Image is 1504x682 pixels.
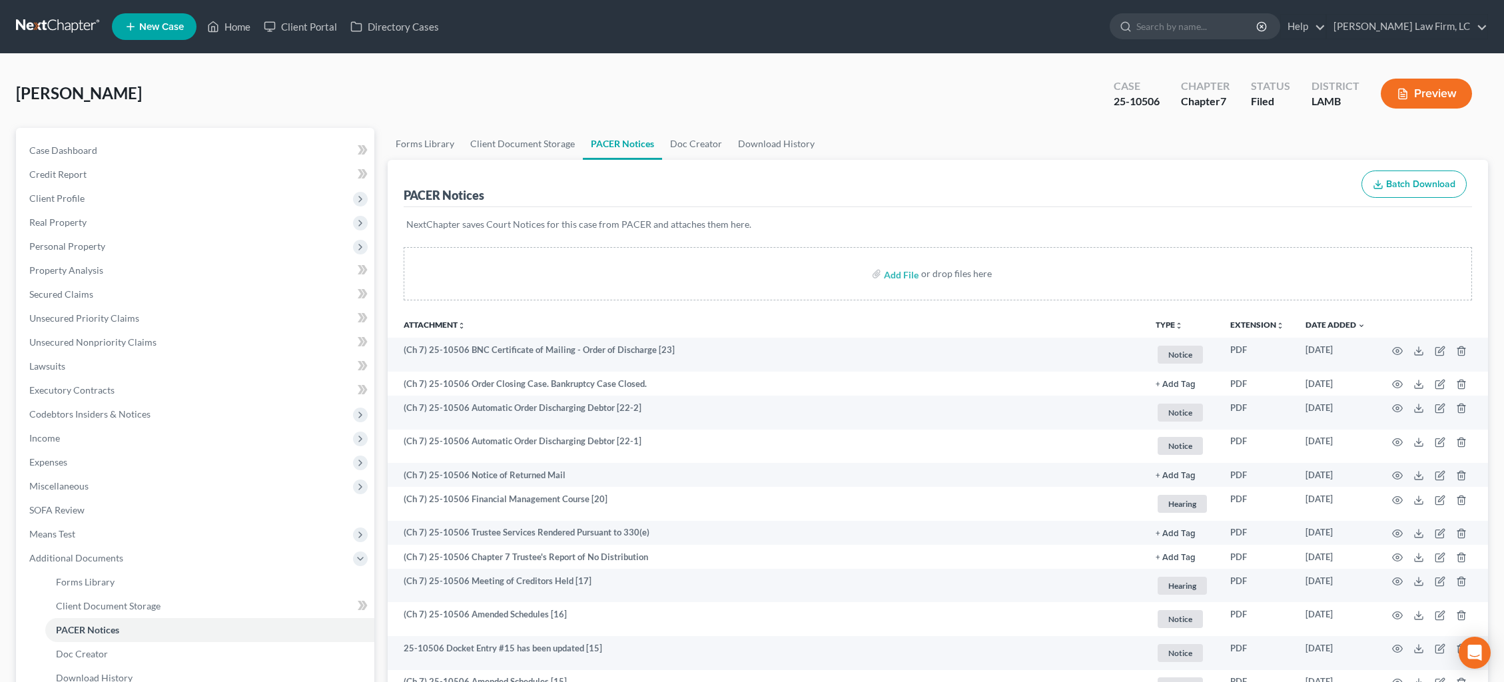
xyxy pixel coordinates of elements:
[388,602,1146,636] td: (Ch 7) 25-10506 Amended Schedules [16]
[257,15,344,39] a: Client Portal
[29,384,115,396] span: Executory Contracts
[29,312,139,324] span: Unsecured Priority Claims
[29,480,89,492] span: Miscellaneous
[19,163,374,186] a: Credit Report
[1220,487,1295,521] td: PDF
[583,128,662,160] a: PACER Notices
[1295,636,1376,670] td: [DATE]
[388,430,1146,464] td: (Ch 7) 25-10506 Automatic Order Discharging Debtor [22-1]
[29,336,157,348] span: Unsecured Nonpriority Claims
[1158,495,1207,513] span: Hearing
[1295,545,1376,569] td: [DATE]
[1156,642,1209,664] a: Notice
[16,83,142,103] span: [PERSON_NAME]
[29,145,97,156] span: Case Dashboard
[1220,430,1295,464] td: PDF
[1220,338,1295,372] td: PDF
[406,218,1470,231] p: NextChapter saves Court Notices for this case from PACER and attaches them here.
[29,169,87,180] span: Credit Report
[1220,95,1226,107] span: 7
[29,456,67,468] span: Expenses
[730,128,823,160] a: Download History
[1295,430,1376,464] td: [DATE]
[388,372,1146,396] td: (Ch 7) 25-10506 Order Closing Case. Bankruptcy Case Closed.
[56,624,119,635] span: PACER Notices
[1158,437,1203,455] span: Notice
[344,15,446,39] a: Directory Cases
[1386,178,1455,190] span: Batch Download
[19,258,374,282] a: Property Analysis
[1181,94,1230,109] div: Chapter
[1220,372,1295,396] td: PDF
[19,378,374,402] a: Executory Contracts
[404,187,484,203] div: PACER Notices
[1220,636,1295,670] td: PDF
[388,636,1146,670] td: 25-10506 Docket Entry #15 has been updated [15]
[1381,79,1472,109] button: Preview
[1158,577,1207,595] span: Hearing
[1312,94,1359,109] div: LAMB
[29,528,75,539] span: Means Test
[29,360,65,372] span: Lawsuits
[1276,322,1284,330] i: unfold_more
[1156,575,1209,597] a: Hearing
[1156,472,1196,480] button: + Add Tag
[56,648,108,659] span: Doc Creator
[404,320,466,330] a: Attachmentunfold_more
[388,569,1146,603] td: (Ch 7) 25-10506 Meeting of Creditors Held [17]
[19,330,374,354] a: Unsecured Nonpriority Claims
[29,240,105,252] span: Personal Property
[1295,396,1376,430] td: [DATE]
[388,487,1146,521] td: (Ch 7) 25-10506 Financial Management Course [20]
[1114,94,1160,109] div: 25-10506
[139,22,184,32] span: New Case
[1156,469,1209,482] a: + Add Tag
[29,264,103,276] span: Property Analysis
[45,618,374,642] a: PACER Notices
[462,128,583,160] a: Client Document Storage
[662,128,730,160] a: Doc Creator
[29,216,87,228] span: Real Property
[29,552,123,563] span: Additional Documents
[1156,526,1209,539] a: + Add Tag
[19,282,374,306] a: Secured Claims
[200,15,257,39] a: Home
[1220,463,1295,487] td: PDF
[45,594,374,618] a: Client Document Storage
[1158,346,1203,364] span: Notice
[1220,569,1295,603] td: PDF
[1156,344,1209,366] a: Notice
[1251,94,1290,109] div: Filed
[458,322,466,330] i: unfold_more
[388,545,1146,569] td: (Ch 7) 25-10506 Chapter 7 Trustee's Report of No Distribution
[29,288,93,300] span: Secured Claims
[1114,79,1160,94] div: Case
[1156,402,1209,424] a: Notice
[1156,435,1209,457] a: Notice
[1459,637,1491,669] div: Open Intercom Messenger
[1175,322,1183,330] i: unfold_more
[19,306,374,330] a: Unsecured Priority Claims
[1361,170,1467,198] button: Batch Download
[921,267,992,280] div: or drop files here
[1156,553,1196,562] button: + Add Tag
[1230,320,1284,330] a: Extensionunfold_more
[1136,14,1258,39] input: Search by name...
[19,139,374,163] a: Case Dashboard
[1156,321,1183,330] button: TYPEunfold_more
[388,128,462,160] a: Forms Library
[1156,493,1209,515] a: Hearing
[19,498,374,522] a: SOFA Review
[29,432,60,444] span: Income
[1220,521,1295,545] td: PDF
[388,396,1146,430] td: (Ch 7) 25-10506 Automatic Order Discharging Debtor [22-2]
[1158,610,1203,628] span: Notice
[1251,79,1290,94] div: Status
[1181,79,1230,94] div: Chapter
[388,521,1146,545] td: (Ch 7) 25-10506 Trustee Services Rendered Pursuant to 330(e)
[56,600,161,611] span: Client Document Storage
[1158,404,1203,422] span: Notice
[1156,378,1209,390] a: + Add Tag
[1295,463,1376,487] td: [DATE]
[388,338,1146,372] td: (Ch 7) 25-10506 BNC Certificate of Mailing - Order of Discharge [23]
